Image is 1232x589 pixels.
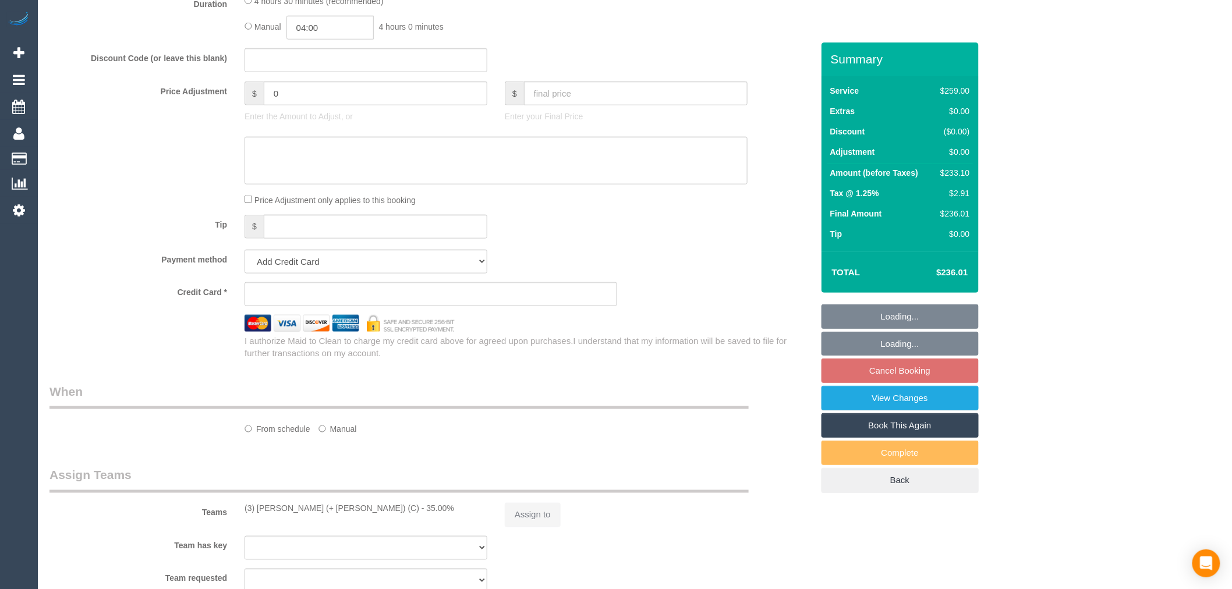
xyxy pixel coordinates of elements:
div: $2.91 [936,187,969,199]
span: 4 hours 0 minutes [379,22,444,31]
label: Discount Code (or leave this blank) [41,48,236,64]
label: Teams [41,503,236,519]
input: final price [524,81,748,105]
div: (3) [PERSON_NAME] (+ [PERSON_NAME]) (C) - 35.00% [245,503,487,515]
div: I authorize Maid to Clean to charge my credit card above for agreed upon purchases. [236,335,821,360]
label: Tip [830,228,842,240]
label: Team has key [41,536,236,552]
span: Manual [254,22,281,31]
span: $ [245,215,264,239]
label: Credit Card * [41,282,236,298]
label: Service [830,85,859,97]
iframe: Secure card payment input frame [254,289,607,299]
h4: $236.01 [901,268,968,278]
label: Tax @ 1.25% [830,187,879,199]
p: Enter your Final Price [505,111,748,122]
div: $0.00 [936,228,969,240]
div: $0.00 [936,146,969,158]
div: $233.10 [936,167,969,179]
img: Automaid Logo [7,12,30,28]
input: Manual [318,425,326,433]
legend: Assign Teams [49,467,749,493]
label: Team requested [41,569,236,584]
label: From schedule [245,419,310,435]
div: $259.00 [936,85,969,97]
label: Discount [830,126,865,137]
label: Final Amount [830,208,882,219]
a: Back [822,468,979,492]
div: $0.00 [936,105,969,117]
span: Price Adjustment only applies to this booking [254,196,416,205]
label: Tip [41,215,236,230]
div: $236.01 [936,208,969,219]
label: Amount (before Taxes) [830,167,918,179]
label: Extras [830,105,855,117]
h3: Summary [831,52,973,66]
label: Adjustment [830,146,875,158]
a: Book This Again [822,413,979,438]
span: $ [245,81,264,105]
input: From schedule [245,425,252,433]
label: Price Adjustment [41,81,236,97]
div: Open Intercom Messenger [1192,549,1220,577]
p: Enter the Amount to Adjust, or [245,111,487,122]
div: ($0.00) [936,126,969,137]
img: credit cards [236,315,463,332]
label: Payment method [41,250,236,265]
span: $ [505,81,524,105]
a: View Changes [822,386,979,410]
strong: Total [832,267,861,277]
legend: When [49,383,749,409]
label: Manual [318,419,357,435]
